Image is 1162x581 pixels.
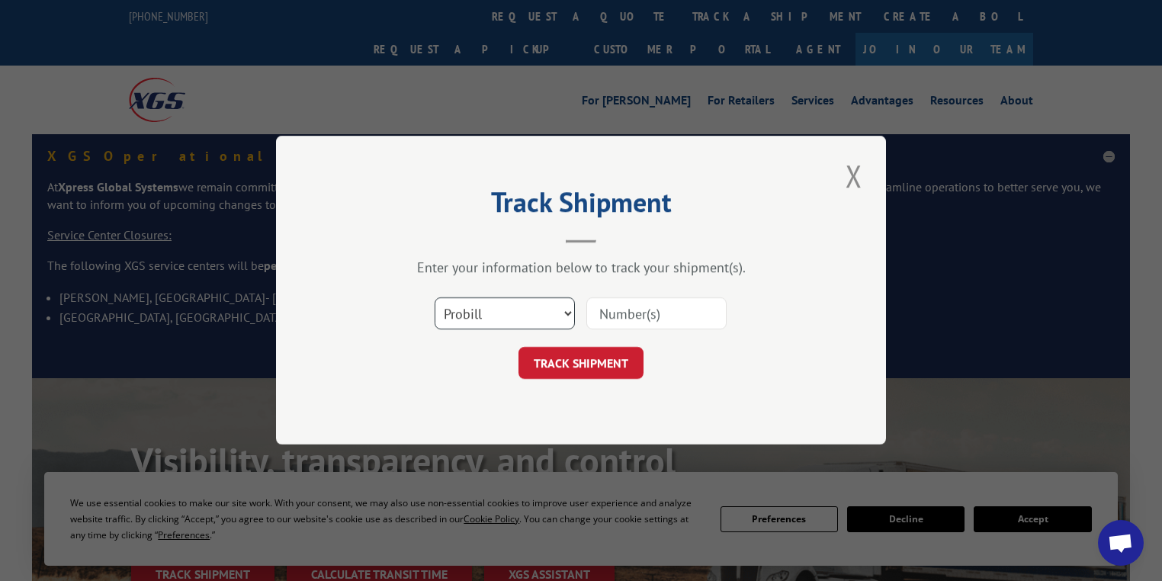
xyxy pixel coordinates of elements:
[1098,520,1144,566] a: Open chat
[352,191,810,220] h2: Track Shipment
[518,348,644,380] button: TRACK SHIPMENT
[352,259,810,277] div: Enter your information below to track your shipment(s).
[841,155,867,197] button: Close modal
[586,298,727,330] input: Number(s)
